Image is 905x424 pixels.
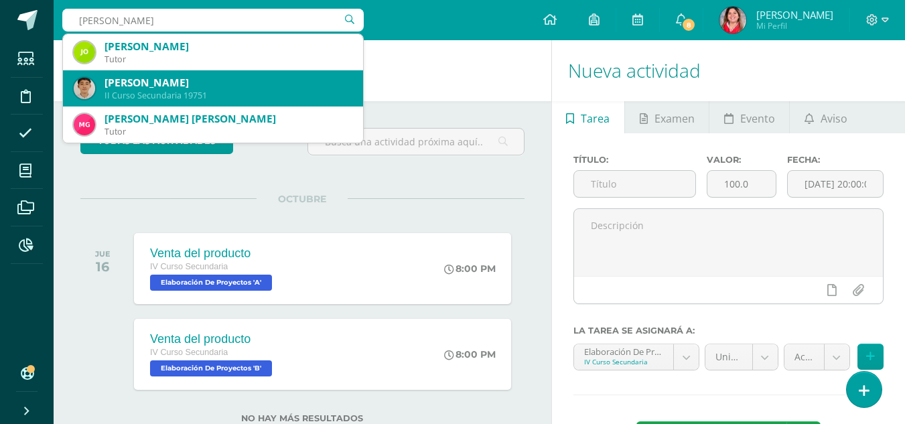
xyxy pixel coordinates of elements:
input: Título [574,171,696,197]
a: Evento [709,101,789,133]
div: II Curso Secundaria 19751 [105,90,352,101]
div: 16 [95,259,111,275]
span: OCTUBRE [257,193,348,205]
div: Venta del producto [150,332,275,346]
a: Aviso [790,101,861,133]
span: Tarea [581,102,610,135]
input: Fecha de entrega [788,171,883,197]
div: Venta del producto [150,246,275,261]
span: Mi Perfil [756,20,833,31]
span: [PERSON_NAME] [756,8,833,21]
div: [PERSON_NAME] [PERSON_NAME] [105,112,352,126]
input: Busca un usuario... [62,9,364,31]
div: JUE [95,249,111,259]
div: Tutor [105,54,352,65]
span: Evento [740,102,775,135]
span: Examen [654,102,695,135]
div: 8:00 PM [444,263,496,275]
img: 200d58bbff6cc458dfa3427ddb6df536.png [74,42,95,63]
a: Actividades (50.0%) [784,344,849,370]
a: Unidad 4 [705,344,778,370]
label: Valor: [707,155,776,165]
a: Elaboración De Proyectos 'A'IV Curso Secundaria [574,344,699,370]
div: Elaboración De Proyectos 'A' [584,344,663,357]
span: Actividades (50.0%) [794,344,814,370]
label: La tarea se asignará a: [573,326,884,336]
label: No hay más resultados [80,413,525,423]
div: IV Curso Secundaria [584,357,663,366]
span: Aviso [821,102,847,135]
a: Examen [625,101,709,133]
h1: Nueva actividad [568,40,889,101]
input: Puntos máximos [707,171,776,197]
a: Tarea [552,101,624,133]
img: e8975dac44382916450ae76475a8dd00.png [74,78,95,99]
div: [PERSON_NAME] [105,40,352,54]
div: [PERSON_NAME] [105,76,352,90]
div: 8:00 PM [444,348,496,360]
img: 1f42d0250f0c2d94fd93832b9b2e1ee8.png [719,7,746,33]
span: Elaboración De Proyectos 'B' [150,360,272,376]
span: Elaboración De Proyectos 'A' [150,275,272,291]
span: IV Curso Secundaria [150,262,228,271]
span: 8 [681,17,696,32]
span: Unidad 4 [715,344,742,370]
img: 55347a5b8951bbbf649d35b749695495.png [74,114,95,135]
label: Fecha: [787,155,884,165]
div: Tutor [105,126,352,137]
label: Título: [573,155,697,165]
span: IV Curso Secundaria [150,348,228,357]
input: Busca una actividad próxima aquí... [308,129,523,155]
